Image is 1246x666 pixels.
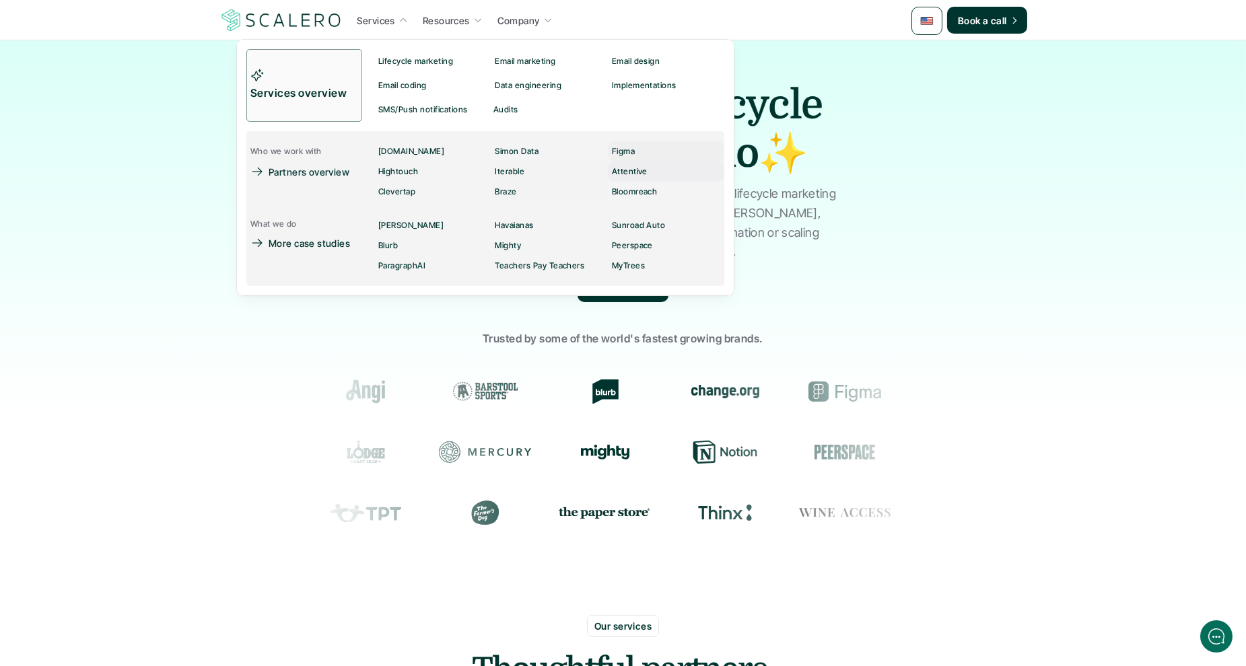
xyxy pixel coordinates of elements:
[250,85,350,102] p: Services overview
[607,182,724,202] a: Bloomreach
[374,256,491,276] a: ParagraphAI
[611,221,665,230] p: Sunroad Auto
[495,221,533,230] p: Havaianas
[378,147,444,156] p: [DOMAIN_NAME]
[405,184,842,262] p: From strategy to execution, we bring deep expertise in top lifecycle marketing platforms—[DOMAIN_...
[219,7,343,33] img: Scalero company logotype
[611,241,652,250] p: Peerspace
[374,182,491,202] a: Clevertap
[374,235,491,256] a: Blurb
[495,57,555,66] p: Email marketing
[607,256,724,276] a: MyTrees
[607,161,724,182] a: Attentive
[87,186,162,197] span: New conversation
[250,219,297,229] p: What we do
[378,81,427,90] p: Email coding
[374,215,491,235] a: [PERSON_NAME]
[250,147,322,156] p: Who we work with
[495,241,521,250] p: Mighty
[374,161,491,182] a: Hightouch
[378,105,468,114] p: SMS/Push notifications
[611,167,647,176] p: Attentive
[378,167,418,176] p: Hightouch
[947,7,1027,34] a: Book a call
[611,57,660,66] p: Email design
[607,73,724,98] a: Implementations
[495,261,584,270] p: Teachers Pay Teachers
[491,49,607,73] a: Email marketing
[495,81,561,90] p: Data engineering
[374,49,491,73] a: Lifecycle marketing
[491,141,607,161] a: Simon Data
[607,141,724,161] a: Figma
[491,73,607,98] a: Data engineering
[20,65,249,87] h1: Hi! Welcome to [GEOGRAPHIC_DATA].
[374,73,491,98] a: Email coding
[374,141,491,161] a: [DOMAIN_NAME]
[611,187,657,196] p: Bloomreach
[495,187,516,196] p: Braze
[388,81,859,178] h1: The premier lifecycle marketing studio✨
[269,236,350,250] p: More case studies
[269,165,349,179] p: Partners overview
[958,13,1007,28] p: Book a call
[495,167,524,176] p: Iterable
[594,619,652,633] p: Our services
[378,187,415,196] p: Clevertap
[611,261,644,270] p: MyTrees
[491,182,607,202] a: Braze
[491,161,607,182] a: Iterable
[374,98,489,122] a: SMS/Push notifications
[607,215,724,235] a: Sunroad Auto
[495,147,539,156] p: Simon Data
[246,49,362,122] a: Services overview
[611,81,676,90] p: Implementations
[357,13,395,28] p: Services
[20,89,249,154] h2: Let us know if we can help with lifecycle marketing.
[493,105,518,114] p: Audits
[611,147,634,156] p: Figma
[491,235,607,256] a: Mighty
[607,49,724,73] a: Email design
[497,13,540,28] p: Company
[1200,620,1233,653] iframe: gist-messenger-bubble-iframe
[219,8,343,32] a: Scalero company logotype
[378,221,444,230] p: [PERSON_NAME]
[112,470,170,479] span: We run on Gist
[491,215,607,235] a: Havaianas
[423,13,470,28] p: Resources
[489,98,604,122] a: Audits
[246,161,357,182] a: Partners overview
[378,261,425,270] p: ParagraphAI
[920,14,934,28] img: 🇺🇸
[21,178,248,205] button: New conversation
[246,233,362,253] a: More case studies
[491,256,607,276] a: Teachers Pay Teachers
[378,57,453,66] p: Lifecycle marketing
[607,235,724,256] a: Peerspace
[378,241,398,250] p: Blurb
